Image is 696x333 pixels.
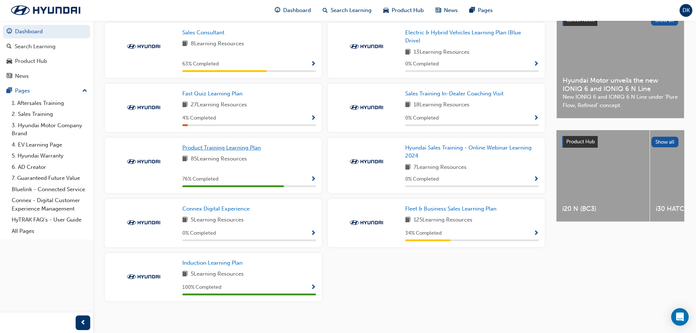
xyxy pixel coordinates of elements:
span: Product Training Learning Plan [182,144,261,151]
span: Product Hub [566,139,595,145]
span: Show Progress [311,230,316,237]
span: DK [682,6,690,15]
a: Induction Learning Plan [182,259,246,267]
span: 100 % Completed [182,283,221,292]
img: Trak [123,104,164,111]
img: Trak [4,3,88,18]
a: Connex - Digital Customer Experience Management [9,195,90,214]
button: Show Progress [533,114,539,123]
span: Search Learning [331,6,372,15]
a: Hyundai Sales Training - Online Webinar Learning 2024 [405,144,539,160]
span: Show Progress [311,176,316,183]
span: car-icon [383,6,389,15]
a: Sales Consultant [182,29,227,37]
a: Electric & Hybrid Vehicles Learning Plan (Blue Drive) [405,29,539,45]
span: Electric & Hybrid Vehicles Learning Plan (Blue Drive) [405,29,521,44]
a: car-iconProduct Hub [377,3,430,18]
a: Fleet & Business Sales Learning Plan [405,205,499,213]
div: Pages [15,87,30,95]
span: guage-icon [7,29,12,35]
span: 13 Learning Resources [414,48,469,57]
span: 4 % Completed [182,114,216,122]
span: book-icon [182,39,188,49]
img: Trak [123,158,164,165]
button: Show Progress [311,175,316,184]
span: 5 Learning Resources [191,216,244,225]
span: search-icon [323,6,328,15]
button: Show Progress [311,114,316,123]
a: 3. Hyundai Motor Company Brand [9,120,90,139]
img: Trak [123,43,164,50]
span: book-icon [182,216,188,225]
span: book-icon [405,216,411,225]
span: up-icon [82,86,87,96]
div: News [15,72,29,80]
a: Bluelink - Connected Service [9,184,90,195]
a: Product HubShow all [562,136,678,148]
span: book-icon [182,270,188,279]
span: i20 N (BC3) [562,205,644,213]
span: 5 Learning Resources [191,270,244,279]
span: book-icon [405,101,411,110]
img: Trak [346,104,387,111]
button: DashboardSearch LearningProduct HubNews [3,23,90,84]
a: 6. AD Creator [9,162,90,173]
span: pages-icon [469,6,475,15]
span: 18 Learning Resources [414,101,469,110]
img: Trak [123,219,164,226]
button: Pages [3,84,90,98]
span: Show Progress [533,61,539,68]
span: search-icon [7,43,12,50]
span: Fast Quiz Learning Plan [182,90,243,97]
span: Pages [478,6,493,15]
span: news-icon [436,6,441,15]
span: Fleet & Business Sales Learning Plan [405,205,497,212]
img: Trak [346,43,387,50]
a: Fast Quiz Learning Plan [182,90,246,98]
span: Sales Training In-Dealer Coaching Visit [405,90,503,97]
span: 7 Learning Resources [414,163,467,172]
span: Show Progress [533,176,539,183]
a: Sales Training In-Dealer Coaching Visit [405,90,506,98]
span: Hyundai Sales Training - Online Webinar Learning 2024 [405,144,532,159]
div: Open Intercom Messenger [671,308,689,326]
span: news-icon [7,73,12,80]
span: 63 % Completed [182,60,219,68]
button: Show all [651,137,679,147]
a: Dashboard [3,25,90,38]
span: prev-icon [80,318,86,328]
span: Induction Learning Plan [182,260,243,266]
a: 5. Hyundai Warranty [9,150,90,162]
span: 0 % Completed [405,114,439,122]
a: Search Learning [3,40,90,53]
a: 7. Guaranteed Future Value [9,173,90,184]
a: 1. Aftersales Training [9,98,90,109]
span: 0 % Completed [405,175,439,183]
button: Show Progress [311,229,316,238]
span: 8 Learning Resources [191,39,244,49]
span: Product Hub [392,6,424,15]
span: Dashboard [283,6,311,15]
span: Show Progress [311,284,316,291]
div: Product Hub [15,57,47,65]
span: 76 % Completed [182,175,218,183]
span: Show Progress [311,61,316,68]
span: Sales Consultant [182,29,224,36]
span: car-icon [7,58,12,65]
a: HyTRAK FAQ's - User Guide [9,214,90,226]
button: DK [680,4,692,17]
a: News [3,69,90,83]
button: Show Progress [533,175,539,184]
a: guage-iconDashboard [269,3,317,18]
span: pages-icon [7,88,12,94]
span: 125 Learning Resources [414,216,472,225]
a: Product Training Learning Plan [182,144,264,152]
a: i20 N (BC3) [556,130,650,222]
span: Show Progress [311,115,316,122]
a: news-iconNews [430,3,464,18]
span: book-icon [182,101,188,110]
a: Connex Digital Experience [182,205,252,213]
span: 0 % Completed [405,60,439,68]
